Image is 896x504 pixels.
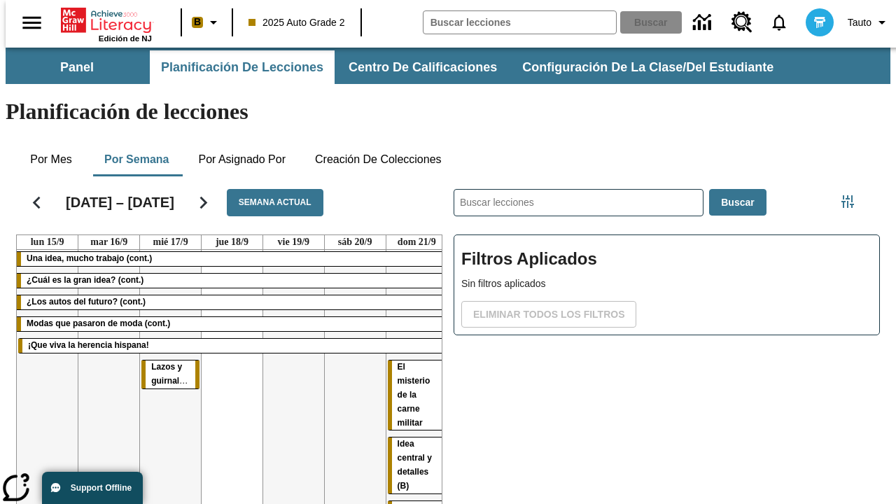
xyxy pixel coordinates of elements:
[337,50,508,84] button: Centro de calificaciones
[71,483,132,493] span: Support Offline
[842,10,896,35] button: Perfil/Configuración
[11,2,52,43] button: Abrir el menú lateral
[42,472,143,504] button: Support Offline
[150,235,191,249] a: 17 de septiembre de 2025
[6,48,890,84] div: Subbarra de navegación
[16,143,86,176] button: Por mes
[7,50,147,84] button: Panel
[511,50,785,84] button: Configuración de la clase/del estudiante
[60,59,94,76] span: Panel
[66,194,174,211] h2: [DATE] – [DATE]
[27,275,143,285] span: ¿Cuál es la gran idea? (cont.)
[275,235,313,249] a: 19 de septiembre de 2025
[454,190,703,216] input: Buscar lecciones
[27,318,170,328] span: Modas que pasaron de moda (cont.)
[388,360,446,430] div: El misterio de la carne militar
[6,99,890,125] h1: Planificación de lecciones
[454,234,880,335] div: Filtros Aplicados
[461,276,872,291] p: Sin filtros aplicados
[709,189,766,216] button: Buscar
[141,360,199,388] div: Lazos y guirnaldas
[388,437,446,493] div: Idea central y detalles (B)
[186,10,227,35] button: Boost El color de la clase es anaranjado claro. Cambiar el color de la clase.
[685,3,723,42] a: Centro de información
[723,3,761,41] a: Centro de recursos, Se abrirá en una pestaña nueva.
[27,297,146,307] span: ¿Los autos del futuro? (cont.)
[61,5,152,43] div: Portada
[6,50,786,84] div: Subbarra de navegación
[797,4,842,41] button: Escoja un nuevo avatar
[27,253,152,263] span: Una idea, mucho trabajo (cont.)
[61,6,152,34] a: Portada
[761,4,797,41] a: Notificaciones
[17,252,447,266] div: Una idea, mucho trabajo (cont.)
[28,235,67,249] a: 15 de septiembre de 2025
[187,143,297,176] button: Por asignado por
[150,50,335,84] button: Planificación de lecciones
[93,143,180,176] button: Por semana
[99,34,152,43] span: Edición de NJ
[834,188,862,216] button: Menú lateral de filtros
[349,59,497,76] span: Centro de calificaciones
[398,362,430,428] span: El misterio de la carne militar
[304,143,453,176] button: Creación de colecciones
[161,59,323,76] span: Planificación de lecciones
[213,235,251,249] a: 18 de septiembre de 2025
[227,189,323,216] button: Semana actual
[522,59,773,76] span: Configuración de la clase/del estudiante
[806,8,834,36] img: avatar image
[335,235,375,249] a: 20 de septiembre de 2025
[19,185,55,220] button: Regresar
[185,185,221,220] button: Seguir
[87,235,130,249] a: 16 de septiembre de 2025
[18,339,446,353] div: ¡Que viva la herencia hispana!
[17,274,447,288] div: ¿Cuál es la gran idea? (cont.)
[194,13,201,31] span: B
[151,362,194,386] span: Lazos y guirnaldas
[17,317,447,331] div: Modas que pasaron de moda (cont.)
[423,11,616,34] input: Buscar campo
[28,340,149,350] span: ¡Que viva la herencia hispana!
[848,15,871,30] span: Tauto
[398,439,432,491] span: Idea central y detalles (B)
[395,235,439,249] a: 21 de septiembre de 2025
[461,242,872,276] h2: Filtros Aplicados
[17,295,447,309] div: ¿Los autos del futuro? (cont.)
[248,15,345,30] span: 2025 Auto Grade 2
